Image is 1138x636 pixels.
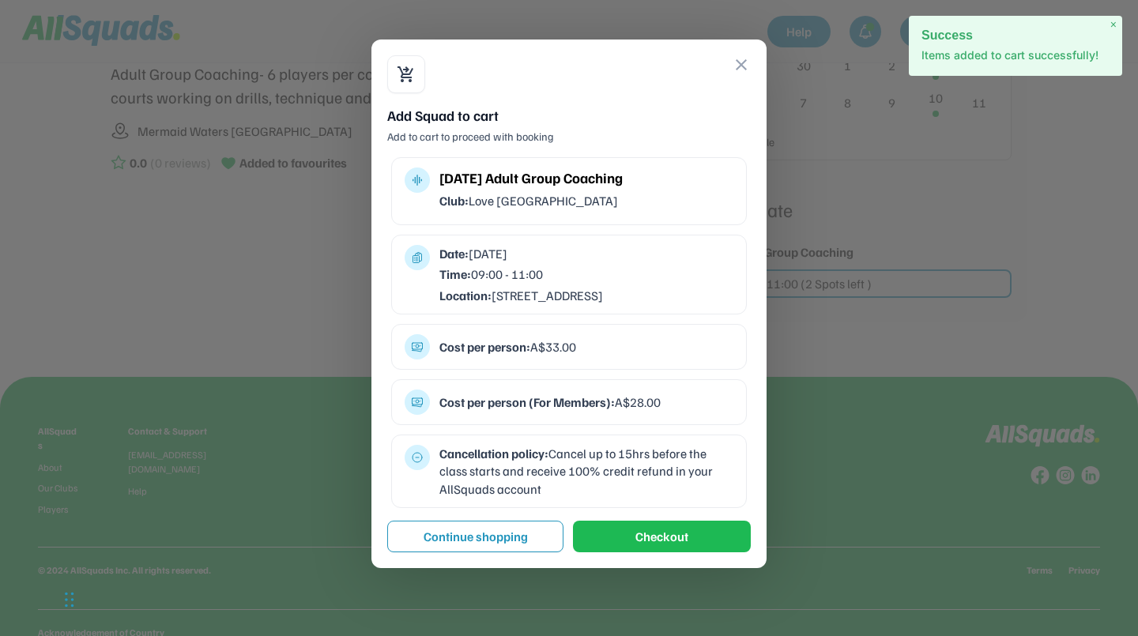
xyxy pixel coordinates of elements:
[439,394,615,410] strong: Cost per person (For Members):
[439,445,733,498] div: Cancel up to 15hrs before the class starts and receive 100% credit refund in your AllSquads account
[439,266,471,282] strong: Time:
[439,446,548,461] strong: Cancellation policy:
[439,246,469,262] strong: Date:
[573,521,751,552] button: Checkout
[439,287,733,304] div: [STREET_ADDRESS]
[921,28,1110,42] h2: Success
[439,339,530,355] strong: Cost per person:
[1110,18,1117,32] span: ×
[439,245,733,262] div: [DATE]
[397,65,416,84] button: shopping_cart_checkout
[439,193,469,209] strong: Club:
[387,106,751,126] div: Add Squad to cart
[439,192,733,209] div: Love [GEOGRAPHIC_DATA]
[921,47,1110,63] p: Items added to cart successfully!
[732,55,751,74] button: close
[387,521,563,552] button: Continue shopping
[411,174,424,186] button: multitrack_audio
[439,265,733,283] div: 09:00 - 11:00
[387,129,751,145] div: Add to cart to proceed with booking
[439,393,733,411] div: A$28.00
[439,288,492,303] strong: Location:
[439,167,733,189] div: [DATE] Adult Group Coaching
[439,338,733,356] div: A$33.00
